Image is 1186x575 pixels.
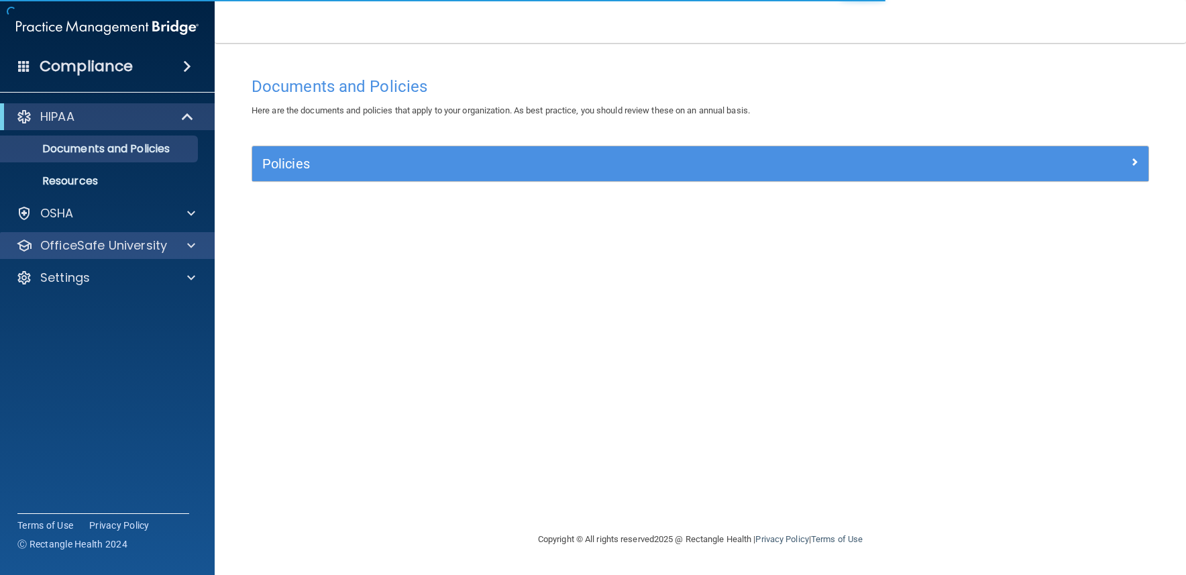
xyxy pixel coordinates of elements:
img: PMB logo [16,14,199,41]
p: OSHA [40,205,74,221]
span: Here are the documents and policies that apply to your organization. As best practice, you should... [252,105,750,115]
h5: Policies [262,156,914,171]
span: Ⓒ Rectangle Health 2024 [17,537,127,551]
h4: Documents and Policies [252,78,1149,95]
div: Copyright © All rights reserved 2025 @ Rectangle Health | | [455,518,945,561]
p: Documents and Policies [9,142,192,156]
a: Privacy Policy [89,519,150,532]
a: Policies [262,153,1138,174]
a: Terms of Use [17,519,73,532]
a: Privacy Policy [755,534,808,544]
p: Settings [40,270,90,286]
a: Settings [16,270,195,286]
a: Terms of Use [811,534,863,544]
a: OfficeSafe University [16,238,195,254]
p: OfficeSafe University [40,238,167,254]
p: HIPAA [40,109,74,125]
a: HIPAA [16,109,195,125]
p: Resources [9,174,192,188]
h4: Compliance [40,57,133,76]
a: OSHA [16,205,195,221]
